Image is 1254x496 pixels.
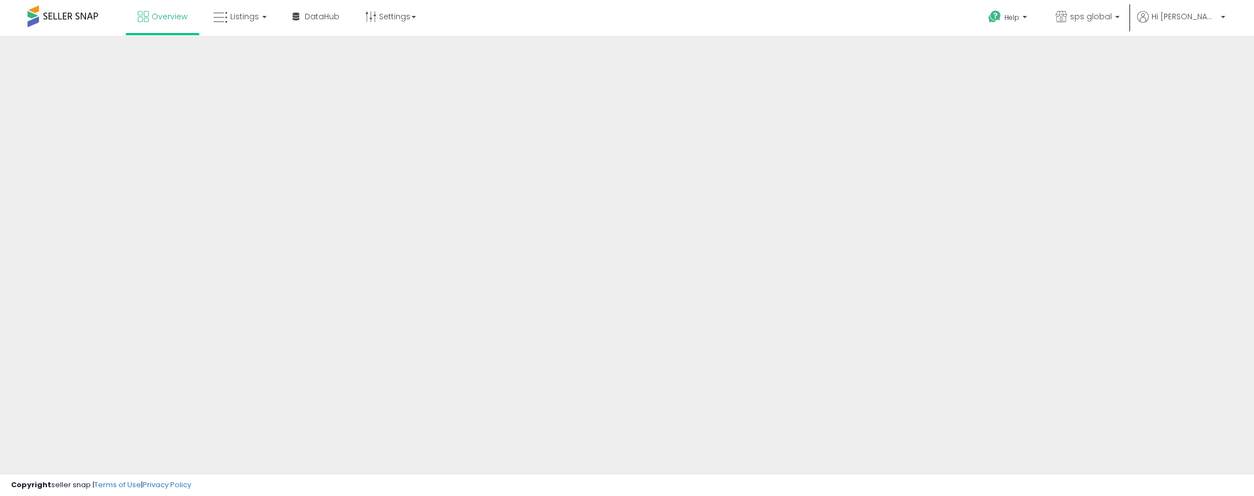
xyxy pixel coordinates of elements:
[11,480,191,490] div: seller snap | |
[305,11,339,22] span: DataHub
[143,479,191,490] a: Privacy Policy
[230,11,259,22] span: Listings
[980,2,1038,36] a: Help
[11,479,51,490] strong: Copyright
[988,10,1002,24] i: Get Help
[152,11,187,22] span: Overview
[94,479,141,490] a: Terms of Use
[1137,11,1225,36] a: Hi [PERSON_NAME]
[1004,13,1019,22] span: Help
[1070,11,1112,22] span: sps global
[1152,11,1218,22] span: Hi [PERSON_NAME]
